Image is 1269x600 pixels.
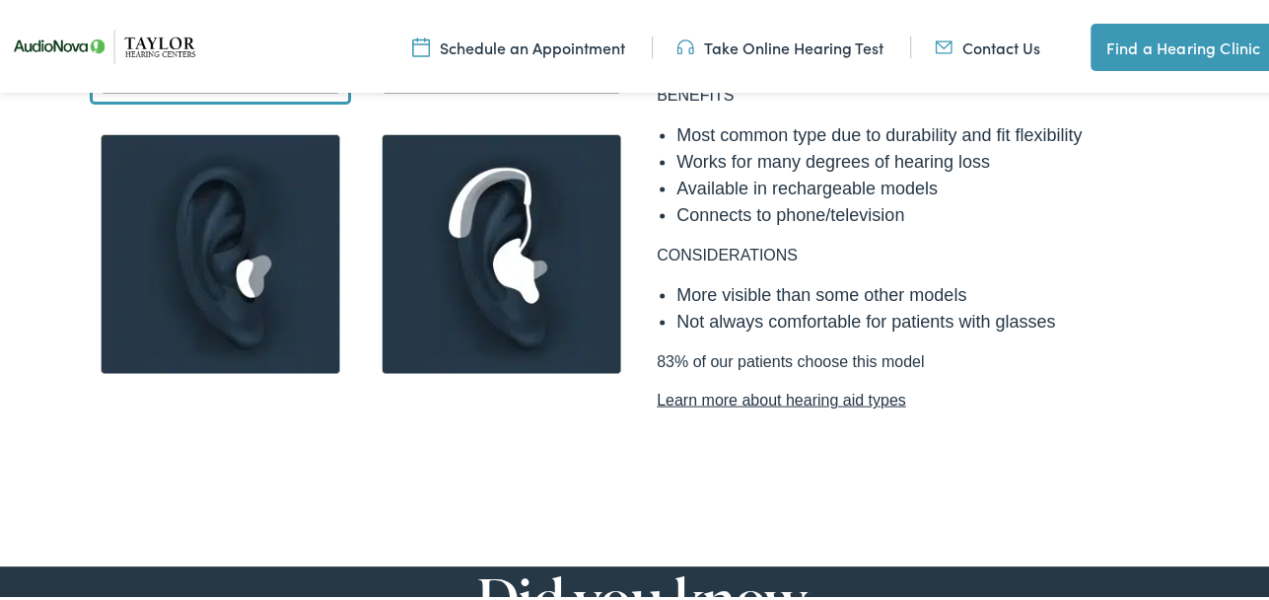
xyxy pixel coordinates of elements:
a: Learn more about hearing aid types [657,384,1189,408]
a: Take Online Hearing Test [676,33,883,54]
p: BENEFITS [657,79,1189,103]
a: Schedule an Appointment [412,33,625,54]
li: Most common type due to durability and fit flexibility [676,117,1189,144]
p: 83% of our patients choose this model [657,345,1189,408]
li: More visible than some other models [676,277,1189,304]
li: Not always comfortable for patients with glasses [676,304,1189,331]
a: Contact Us [935,33,1040,54]
img: utility icon [676,33,694,54]
img: utility icon [935,33,952,54]
li: Works for many degrees of hearing loss [676,144,1189,171]
p: CONSIDERATIONS [657,239,1189,262]
li: Available in rechargeable models [676,171,1189,197]
img: utility icon [412,33,430,54]
li: Connects to phone/television [676,197,1189,224]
